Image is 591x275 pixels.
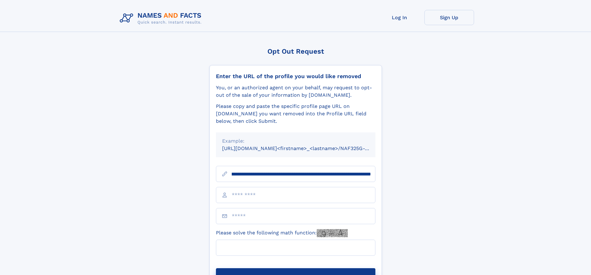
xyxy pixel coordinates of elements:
[375,10,424,25] a: Log In
[216,103,375,125] div: Please copy and paste the specific profile page URL on [DOMAIN_NAME] you want removed into the Pr...
[209,47,382,55] div: Opt Out Request
[216,73,375,80] div: Enter the URL of the profile you would like removed
[117,10,207,27] img: Logo Names and Facts
[424,10,474,25] a: Sign Up
[222,145,387,151] small: [URL][DOMAIN_NAME]<firstname>_<lastname>/NAF325G-xxxxxxxx
[216,229,348,237] label: Please solve the following math function:
[222,137,369,145] div: Example:
[216,84,375,99] div: You, or an authorized agent on your behalf, may request to opt-out of the sale of your informatio...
